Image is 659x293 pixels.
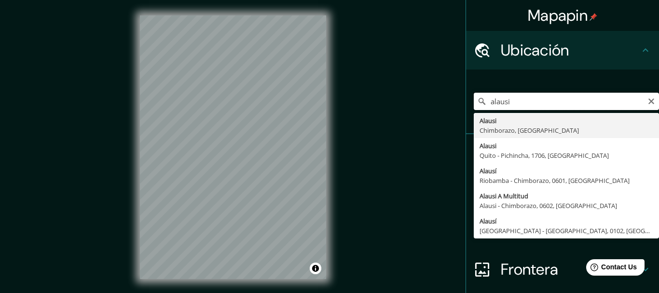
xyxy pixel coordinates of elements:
[647,96,655,105] button: Claro
[501,221,640,240] h4: Diseño
[480,141,653,151] div: Alausi
[480,126,653,135] div: Chimborazo, [GEOGRAPHIC_DATA]
[480,116,653,126] div: Alausi
[501,260,640,279] h4: Frontera
[466,134,659,173] div: Pins
[466,211,659,250] div: Diseño
[480,191,653,201] div: Alausi A Multitud
[480,226,653,236] div: [GEOGRAPHIC_DATA] - [GEOGRAPHIC_DATA], 0102, [GEOGRAPHIC_DATA]
[501,41,640,60] h4: Ubicación
[466,173,659,211] div: Estilo
[480,201,653,210] div: Alausi - Chimborazo, 0602, [GEOGRAPHIC_DATA]
[480,216,653,226] div: Alausí
[480,166,653,176] div: Alausí
[480,176,653,185] div: Riobamba - Chimborazo, 0601, [GEOGRAPHIC_DATA]
[140,15,326,279] canvas: Mapa
[573,255,648,282] iframe: Help widget launcher
[528,6,597,25] h4: Mapapin
[466,31,659,70] div: Ubicación
[474,93,659,110] input: Elige tu ciudad o área
[466,250,659,289] div: Frontera
[480,151,653,160] div: Quito - Pichincha, 1706, [GEOGRAPHIC_DATA]
[310,263,321,274] button: Toggle atribución
[590,13,597,21] img: pin-icon.png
